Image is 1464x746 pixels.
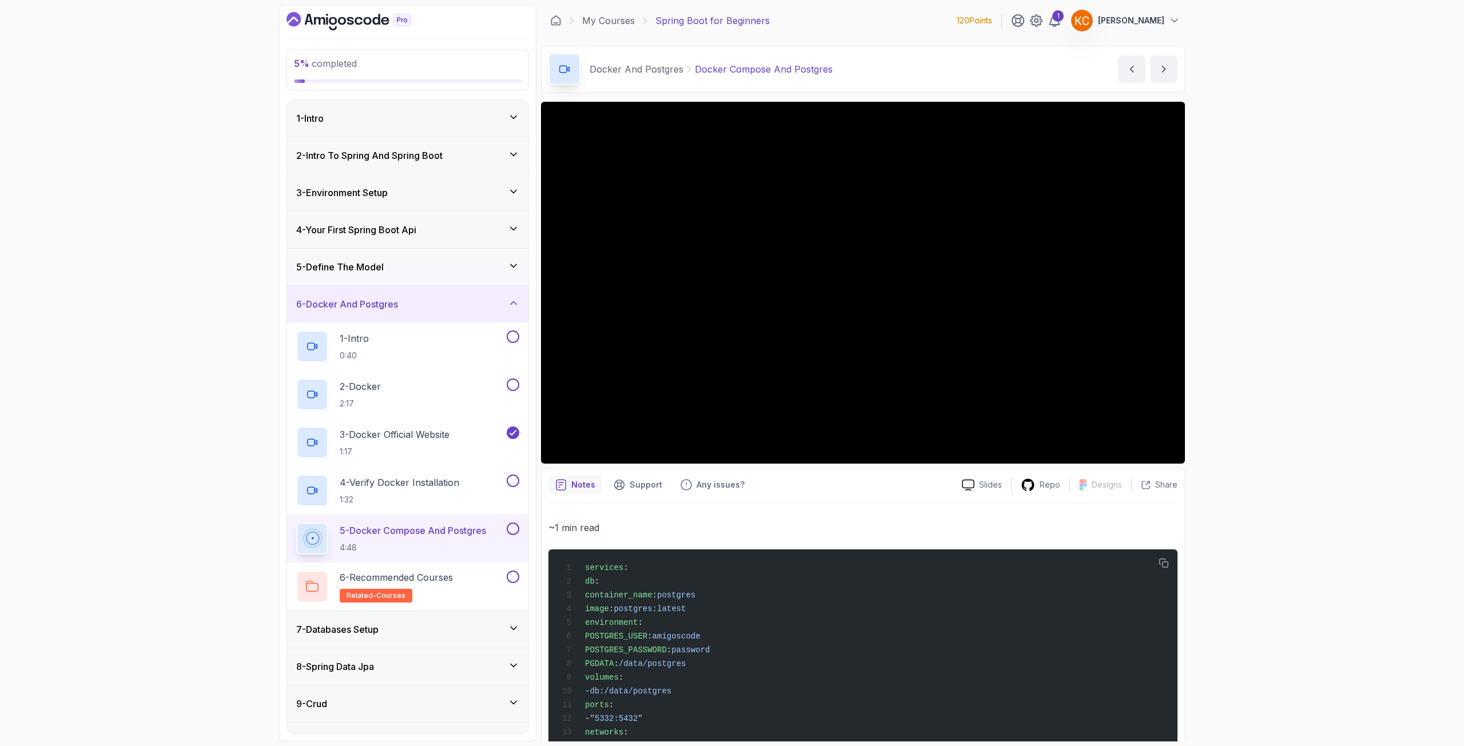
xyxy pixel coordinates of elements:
[340,398,381,409] p: 2:17
[1071,9,1180,32] button: user profile image[PERSON_NAME]
[590,714,642,723] span: "5332:5432"
[1071,10,1093,31] img: user profile image
[287,249,528,285] button: 5-Define The Model
[630,479,662,490] p: Support
[287,12,437,30] a: Dashboard
[609,700,614,709] span: :
[340,542,486,553] p: 4:48
[1155,479,1177,490] p: Share
[623,728,628,737] span: :
[647,632,652,641] span: :
[296,660,374,673] h3: 8 - Spring Data Jpa
[296,697,327,711] h3: 9 - Crud
[1040,479,1060,490] p: Repo
[287,611,528,648] button: 7-Databases Setup
[340,380,381,393] p: 2 - Docker
[671,645,710,655] span: password
[585,632,647,641] span: POSTGRES_USER
[287,100,528,137] button: 1-Intro
[296,260,384,274] h3: 5 - Define The Model
[340,571,453,584] p: 6 - Recommended Courses
[953,479,1011,491] a: Slides
[296,571,519,603] button: 6-Recommended Coursesrelated-courses
[623,563,628,572] span: :
[957,15,992,26] p: 120 Points
[296,378,519,410] button: 2-Docker2:17
[296,522,519,554] button: 5-Docker Compose And Postgres4:48
[653,591,657,600] span: :
[287,286,528,322] button: 6-Docker And Postgres
[347,591,405,600] span: related-courses
[296,426,519,458] button: 3-Docker Official Website1:17
[296,111,324,125] h3: 1 - Intro
[585,728,623,737] span: networks
[585,714,590,723] span: -
[585,563,623,572] span: services
[1131,479,1177,490] button: Share
[294,58,357,69] span: completed
[296,149,443,162] h3: 2 - Intro To Spring And Spring Boot
[585,591,653,600] span: container_name
[1052,10,1064,22] div: 1
[541,102,1185,464] iframe: 5 - Docker Compose and Postgres
[548,520,1177,536] p: ~1 min read
[294,58,309,69] span: 5 %
[287,212,528,248] button: 4-Your First Spring Boot Api
[340,494,459,505] p: 1:32
[287,685,528,722] button: 9-Crud
[595,577,599,586] span: :
[340,332,369,345] p: 1 - Intro
[548,476,602,494] button: notes button
[1150,55,1177,83] button: next content
[340,476,459,489] p: 4 - Verify Docker Installation
[296,474,519,506] button: 4-Verify Docker Installation1:32
[619,659,686,668] span: /data/postgres
[585,645,667,655] span: POSTGRES_PASSWORD
[585,604,609,613] span: image
[582,14,635,27] a: My Courses
[296,623,379,636] h3: 7 - Databases Setup
[585,687,590,696] span: -
[657,591,695,600] span: postgres
[979,479,1002,490] p: Slides
[1118,55,1145,83] button: previous content
[695,62,833,76] p: Docker Compose And Postgres
[674,476,751,494] button: Feedback button
[638,618,642,627] span: :
[655,14,770,27] p: Spring Boot for Beginners
[609,604,614,613] span: :
[667,645,671,655] span: :
[340,350,369,361] p: 0:40
[340,428,449,441] p: 3 - Docker Official Website
[340,524,486,537] p: 5 - Docker Compose And Postgres
[619,673,623,682] span: :
[614,604,686,613] span: postgres:latest
[585,700,609,709] span: ports
[296,223,416,237] h3: 4 - Your First Spring Boot Api
[585,659,614,668] span: PGDATA
[585,618,638,627] span: environment
[614,659,618,668] span: :
[287,137,528,174] button: 2-Intro To Spring And Spring Boot
[590,62,683,76] p: Docker And Postgres
[287,174,528,211] button: 3-Environment Setup
[697,479,745,490] p: Any issues?
[585,577,595,586] span: db
[287,648,528,685] button: 8-Spring Data Jpa
[571,479,595,490] p: Notes
[653,632,701,641] span: amigoscode
[585,673,619,682] span: volumes
[607,476,669,494] button: Support button
[1098,15,1164,26] p: [PERSON_NAME]
[340,446,449,457] p: 1:17
[1048,14,1061,27] a: 1
[1012,478,1069,492] a: Repo
[1092,479,1122,490] p: Designs
[296,186,388,200] h3: 3 - Environment Setup
[296,330,519,362] button: 1-Intro0:40
[296,297,398,311] h3: 6 - Docker And Postgres
[590,687,671,696] span: db:/data/postgres
[550,15,562,26] a: Dashboard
